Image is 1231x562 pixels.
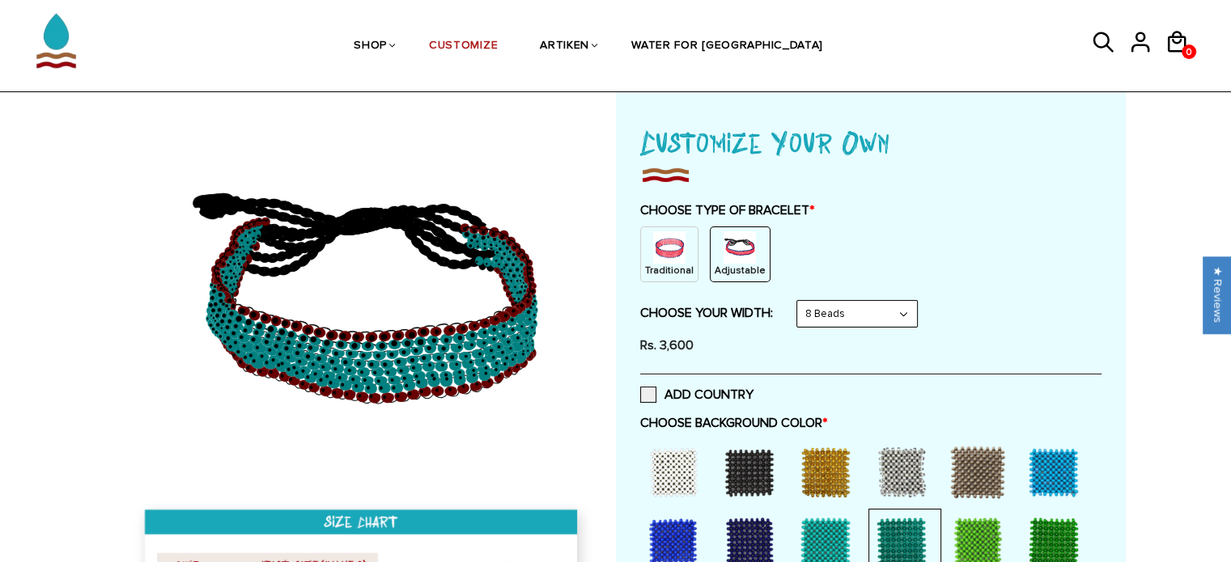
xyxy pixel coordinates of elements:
label: ADD COUNTRY [640,387,753,403]
div: White [640,439,713,504]
label: CHOOSE BACKGROUND COLOR [640,415,1102,431]
a: CUSTOMIZE [429,5,498,88]
img: string.PNG [724,231,756,264]
span: 0 [1182,42,1196,62]
div: Click to open Judge.me floating reviews tab [1203,256,1231,333]
div: Non String [640,226,698,282]
div: Sky Blue [1021,439,1093,504]
a: 0 [1182,44,1196,59]
div: Silver [868,439,941,504]
a: ARTIKEN [540,5,589,88]
div: Gold [792,439,865,504]
h1: Customize Your Own [640,120,1102,163]
div: String [710,226,770,282]
label: CHOOSE TYPE OF BRACELET [640,202,1102,218]
p: Traditional [645,264,694,277]
a: WATER FOR [GEOGRAPHIC_DATA] [631,5,823,88]
p: Adjustable [715,264,766,277]
img: imgboder_100x.png [640,163,690,186]
div: Black [716,439,789,504]
span: Rs. 3,600 [640,337,694,353]
div: Grey [944,439,1017,504]
label: CHOOSE YOUR WIDTH: [640,305,773,321]
a: SHOP [354,5,387,88]
img: non-string.png [653,231,686,264]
